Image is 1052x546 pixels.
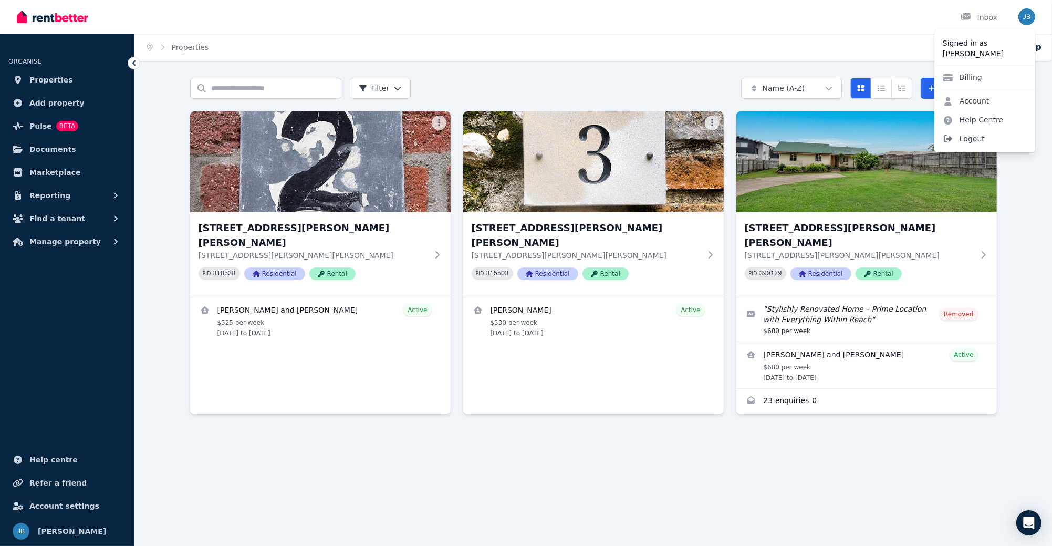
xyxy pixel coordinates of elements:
h3: [STREET_ADDRESS][PERSON_NAME][PERSON_NAME] [199,221,428,250]
a: Refer a friend [8,472,126,493]
span: BETA [56,121,78,131]
a: Add Property [921,78,997,99]
a: Marketplace [8,162,126,183]
p: Signed in as [943,38,1027,48]
a: Billing [934,68,991,87]
button: Filter [350,78,411,99]
a: Add property [8,92,126,114]
span: Rental [582,267,629,280]
img: RentBetter [17,9,88,25]
small: PID [203,271,211,276]
button: More options [705,116,720,130]
button: Expanded list view [891,78,912,99]
span: Help centre [29,454,78,466]
div: View options [850,78,912,99]
a: View details for Tenneil Morris [463,297,724,344]
p: [STREET_ADDRESS][PERSON_NAME][PERSON_NAME] [199,250,428,261]
button: Reporting [8,185,126,206]
code: 390129 [759,270,782,277]
a: Documents [8,139,126,160]
span: Refer a friend [29,477,87,489]
button: More options [432,116,446,130]
a: View details for Ella Ryan and Jesse Peters [736,342,997,388]
span: Add property [29,97,85,109]
span: Find a tenant [29,212,85,225]
button: Find a tenant [8,208,126,229]
h3: [STREET_ADDRESS][PERSON_NAME][PERSON_NAME] [745,221,974,250]
div: Inbox [961,12,997,23]
a: Help Centre [934,110,1012,129]
span: ORGANISE [8,58,41,65]
span: Residential [244,267,305,280]
span: Properties [29,74,73,86]
span: Marketplace [29,166,80,179]
a: 2/218 Finucane Road, Alexandra Hills[STREET_ADDRESS][PERSON_NAME][PERSON_NAME][STREET_ADDRESS][PE... [190,111,451,297]
p: [STREET_ADDRESS][PERSON_NAME][PERSON_NAME] [472,250,701,261]
button: Manage property [8,231,126,252]
a: PulseBETA [8,116,126,137]
span: Residential [517,267,578,280]
span: Pulse [29,120,52,132]
h3: [STREET_ADDRESS][PERSON_NAME][PERSON_NAME] [472,221,701,250]
a: View details for Hannah Pineda and Kemuel Pineda [190,297,451,344]
a: 3/218 Finucane Road, Alexandra Hills[STREET_ADDRESS][PERSON_NAME][PERSON_NAME][STREET_ADDRESS][PE... [463,111,724,297]
span: Rental [309,267,356,280]
span: [PERSON_NAME] [38,525,106,538]
a: Enquiries for 102 Finucane Rd, Alexandra Hills [736,389,997,414]
span: Residential [790,267,851,280]
img: 3/218 Finucane Road, Alexandra Hills [463,111,724,212]
img: 102 Finucane Rd, Alexandra Hills [736,111,997,212]
button: Name (A-Z) [741,78,842,99]
button: Card view [850,78,871,99]
span: Manage property [29,235,101,248]
code: 318538 [213,270,235,277]
button: Compact list view [871,78,892,99]
img: Jeannine Barnard [1018,8,1035,25]
div: Open Intercom Messenger [1016,510,1041,535]
a: Help centre [8,449,126,470]
img: 2/218 Finucane Road, Alexandra Hills [190,111,451,212]
span: Name (A-Z) [763,83,805,94]
p: [PERSON_NAME] [943,48,1027,59]
code: 315503 [486,270,508,277]
img: Jeannine Barnard [13,523,29,540]
a: Account settings [8,496,126,517]
span: Account settings [29,500,99,512]
a: Properties [8,69,126,90]
nav: Breadcrumb [134,34,221,61]
span: Logout [934,129,1035,148]
small: PID [476,271,484,276]
span: Documents [29,143,76,156]
span: Filter [359,83,390,94]
p: [STREET_ADDRESS][PERSON_NAME][PERSON_NAME] [745,250,974,261]
span: Rental [856,267,902,280]
small: PID [749,271,757,276]
a: 102 Finucane Rd, Alexandra Hills[STREET_ADDRESS][PERSON_NAME][PERSON_NAME][STREET_ADDRESS][PERSON... [736,111,997,297]
a: Edit listing: Stylishly Renovated Home – Prime Location with Everything Within Reach [736,297,997,342]
span: Reporting [29,189,70,202]
a: Account [934,91,998,110]
a: Properties [172,43,209,51]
